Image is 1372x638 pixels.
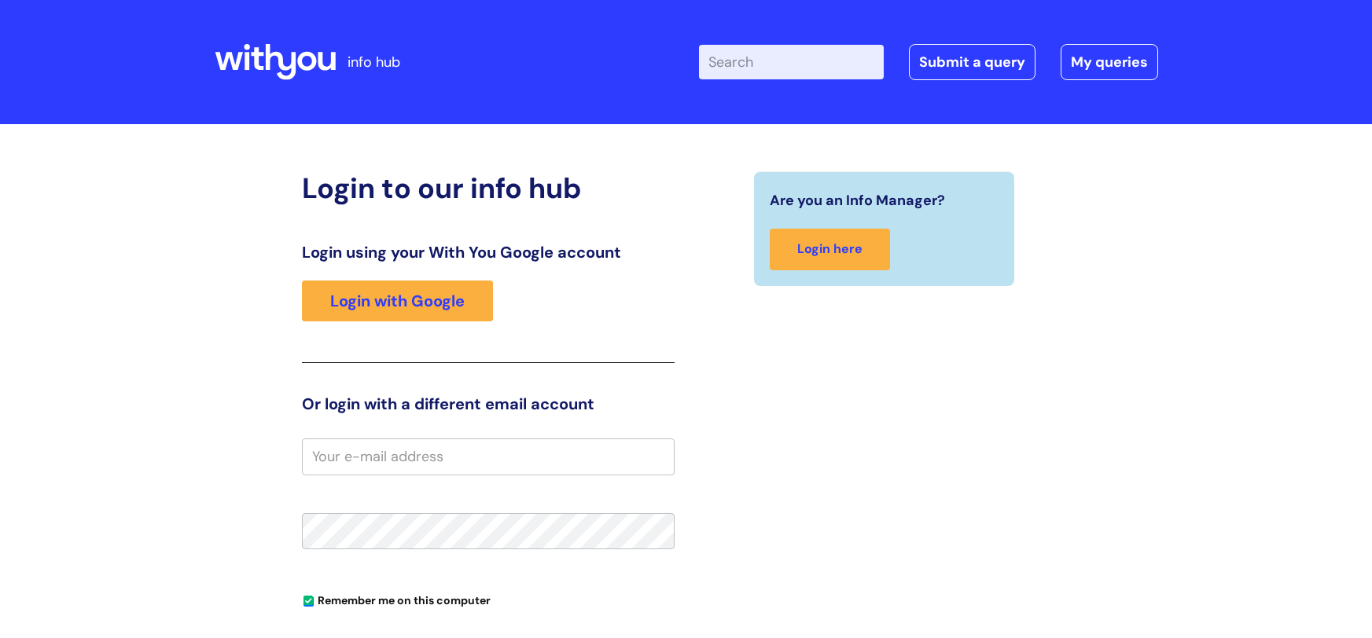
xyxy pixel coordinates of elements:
[302,280,493,321] a: Login with Google
[302,438,675,475] input: Your e-mail address
[1061,44,1158,80] a: My queries
[302,243,675,262] h3: Login using your With You Google account
[303,596,314,607] input: Remember me on this computer
[770,229,890,270] a: Login here
[302,171,675,205] h2: Login to our info hub
[770,188,945,213] span: Are you an Info Manager?
[348,49,400,75] p: info hub
[302,590,491,607] label: Remember me on this computer
[699,45,884,79] input: Search
[909,44,1035,80] a: Submit a query
[302,587,675,612] div: You can uncheck this option if you're logging in from a shared device
[302,394,675,413] h3: Or login with a different email account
